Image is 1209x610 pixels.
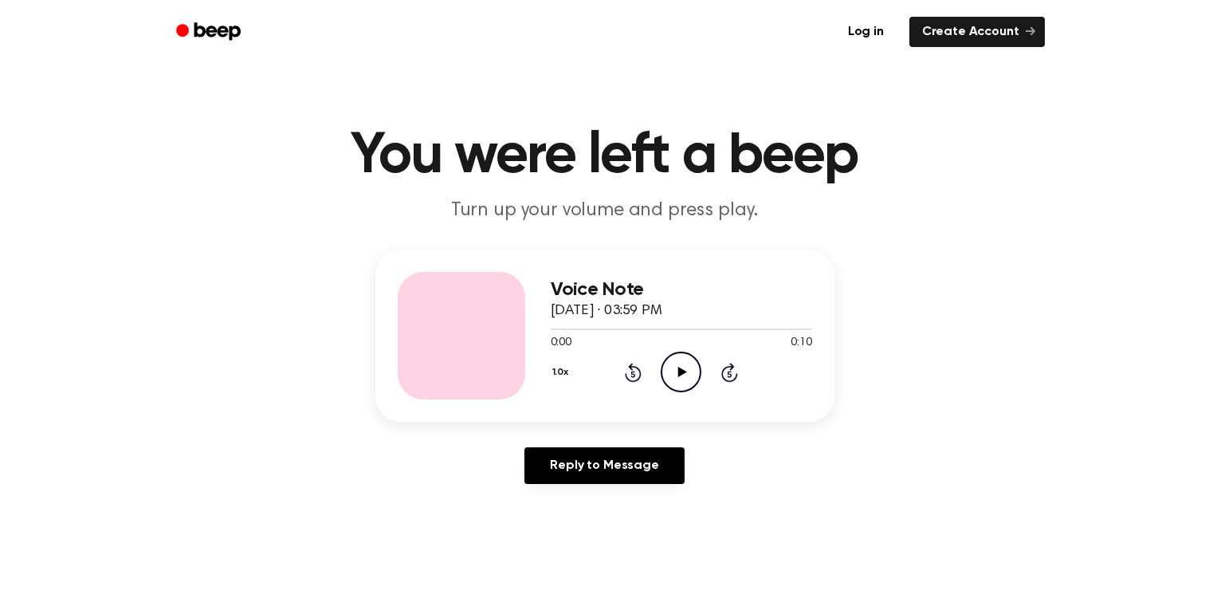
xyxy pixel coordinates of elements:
span: [DATE] · 03:59 PM [551,304,662,318]
a: Log in [832,14,900,50]
h1: You were left a beep [197,128,1013,185]
p: Turn up your volume and press play. [299,198,911,224]
h3: Voice Note [551,279,812,301]
a: Create Account [909,17,1045,47]
span: 0:00 [551,335,571,352]
span: 0:10 [791,335,811,352]
button: 1.0x [551,359,575,386]
a: Reply to Message [524,447,684,484]
a: Beep [165,17,255,48]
